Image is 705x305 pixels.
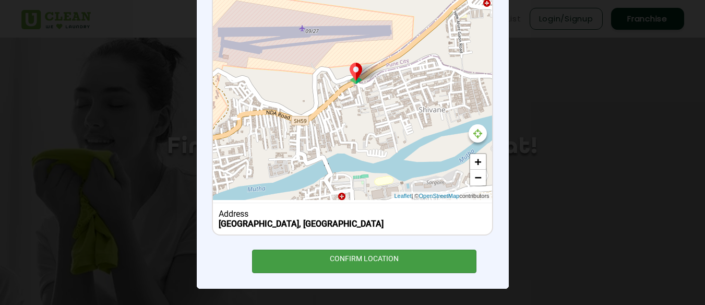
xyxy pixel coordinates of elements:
div: CONFIRM LOCATION [252,250,477,273]
a: Zoom in [470,154,486,170]
div: | © contributors [391,192,492,201]
a: Leaflet [394,192,411,201]
b: [GEOGRAPHIC_DATA], [GEOGRAPHIC_DATA] [219,219,384,229]
a: Zoom out [470,170,486,185]
div: Address [219,209,486,219]
a: OpenStreetMap [419,192,459,201]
